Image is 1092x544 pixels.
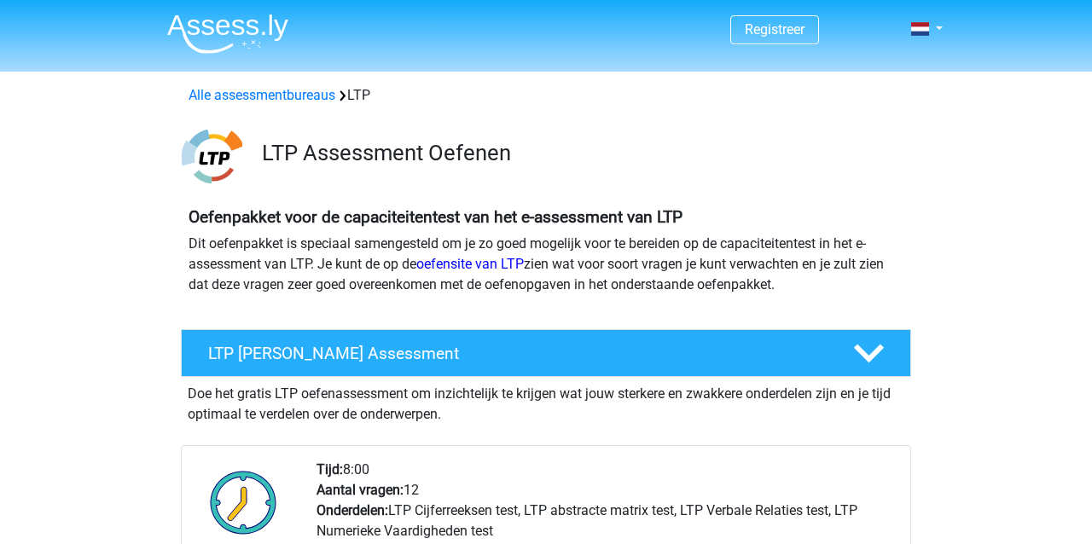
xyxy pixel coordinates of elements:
[182,126,242,187] img: ltp.png
[182,85,910,106] div: LTP
[167,14,288,54] img: Assessly
[416,256,524,272] a: oefensite van LTP
[181,377,911,425] div: Doe het gratis LTP oefenassessment om inzichtelijk te krijgen wat jouw sterkere en zwakkere onder...
[189,87,335,103] a: Alle assessmentbureaus
[317,502,388,518] b: Onderdelen:
[317,482,404,498] b: Aantal vragen:
[208,344,826,363] h4: LTP [PERSON_NAME] Assessment
[189,234,903,295] p: Dit oefenpakket is speciaal samengesteld om je zo goed mogelijk voor te bereiden op de capaciteit...
[262,140,897,166] h3: LTP Assessment Oefenen
[745,21,804,38] a: Registreer
[174,329,918,377] a: LTP [PERSON_NAME] Assessment
[317,461,343,477] b: Tijd:
[189,207,682,227] b: Oefenpakket voor de capaciteitentest van het e-assessment van LTP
